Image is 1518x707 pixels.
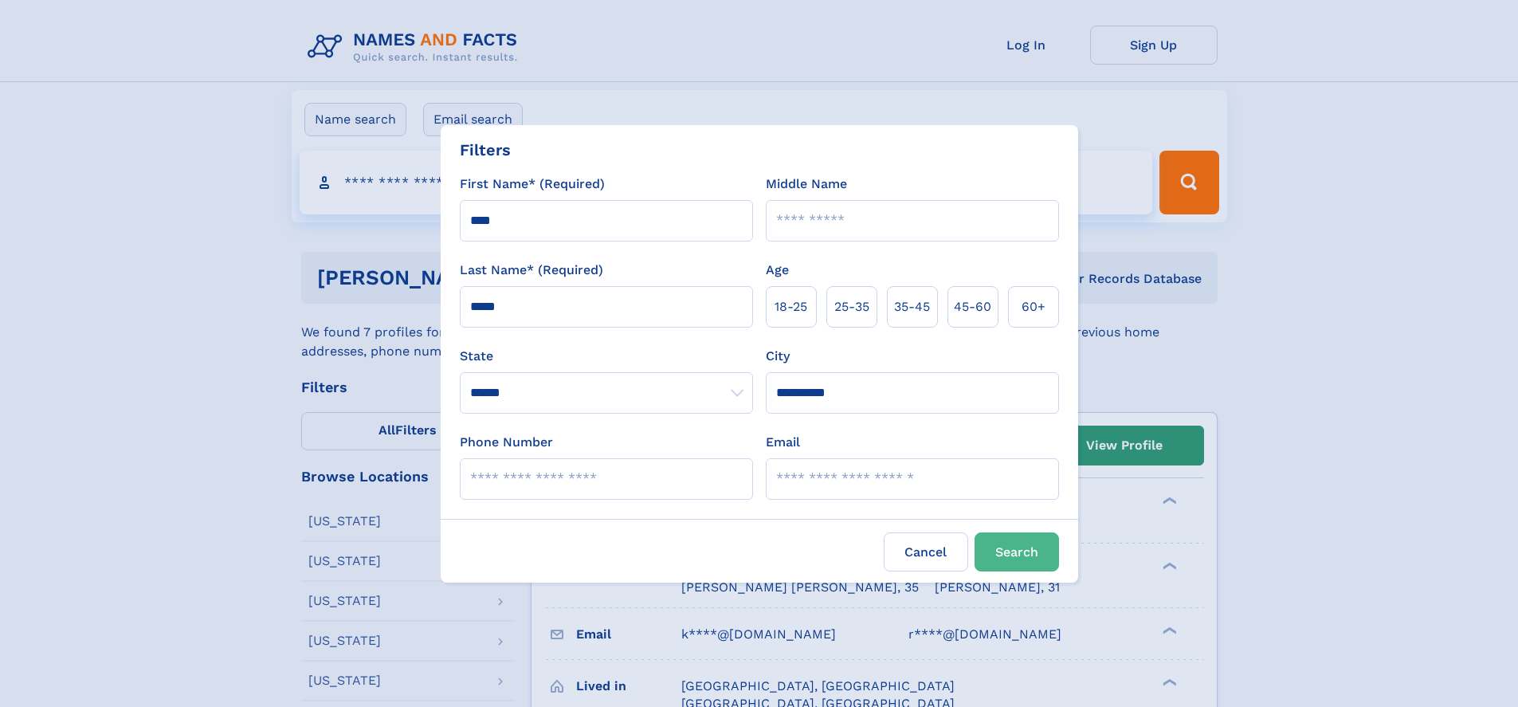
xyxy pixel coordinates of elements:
label: Phone Number [460,433,553,452]
label: Email [766,433,800,452]
span: 25‑35 [834,297,869,316]
button: Search [975,532,1059,571]
div: Filters [460,138,511,162]
span: 45‑60 [954,297,991,316]
label: State [460,347,753,366]
label: Middle Name [766,175,847,194]
label: Last Name* (Required) [460,261,603,280]
label: First Name* (Required) [460,175,605,194]
label: Cancel [884,532,968,571]
span: 18‑25 [775,297,807,316]
label: City [766,347,790,366]
label: Age [766,261,789,280]
span: 60+ [1022,297,1045,316]
span: 35‑45 [894,297,930,316]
